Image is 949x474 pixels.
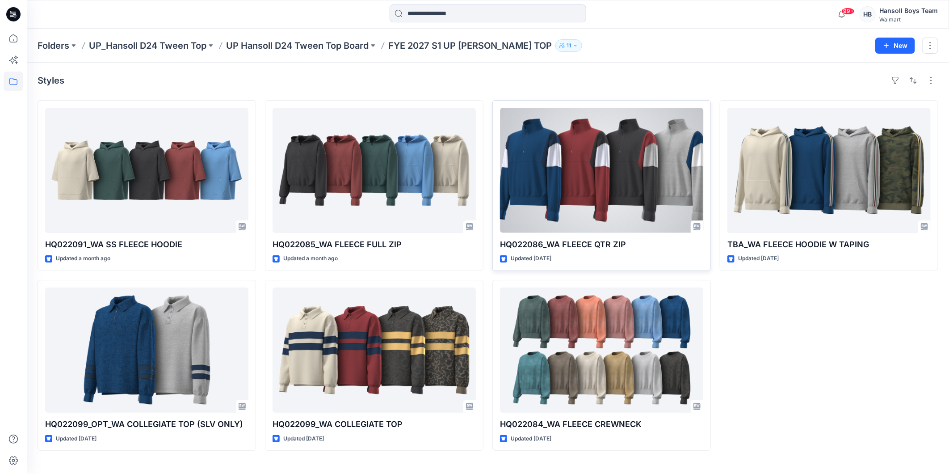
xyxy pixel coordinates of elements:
p: Updated [DATE] [511,254,551,263]
button: New [875,38,915,54]
span: 99+ [841,8,855,15]
p: 11 [567,41,571,51]
p: FYE 2027 S1 UP [PERSON_NAME] TOP [388,39,552,52]
a: HQ022086_WA FLEECE QTR ZIP [500,108,703,233]
button: 11 [555,39,582,52]
a: Folders [38,39,69,52]
div: HB [860,6,876,22]
p: HQ022091_WA SS FLEECE HOODIE [45,238,248,251]
p: HQ022099_WA COLLEGIATE TOP [273,418,476,431]
a: HQ022084_WA FLEECE CREWNECK [500,288,703,413]
p: HQ022084_WA FLEECE CREWNECK [500,418,703,431]
p: Updated [DATE] [511,434,551,444]
p: Updated a month ago [56,254,110,263]
p: Updated [DATE] [738,254,779,263]
p: HQ022086_WA FLEECE QTR ZIP [500,238,703,251]
p: HQ022099_OPT_WA COLLEGIATE TOP (SLV ONLY) [45,418,248,431]
h4: Styles [38,75,64,86]
p: HQ022085_WA FLEECE FULL ZIP [273,238,476,251]
a: HQ022091_WA SS FLEECE HOODIE [45,108,248,233]
a: UP_Hansoll D24 Tween Top [89,39,206,52]
p: TBA_WA FLEECE HOODIE W TAPING [727,238,931,251]
p: Updated [DATE] [283,434,324,444]
p: Updated [DATE] [56,434,97,444]
a: TBA_WA FLEECE HOODIE W TAPING [727,108,931,233]
a: HQ022099_WA COLLEGIATE TOP [273,288,476,413]
a: HQ022099_OPT_WA COLLEGIATE TOP (SLV ONLY) [45,288,248,413]
div: Walmart [879,16,938,23]
a: HQ022085_WA FLEECE FULL ZIP [273,108,476,233]
p: Updated a month ago [283,254,338,263]
a: UP Hansoll D24 Tween Top Board [226,39,369,52]
div: Hansoll Boys Team [879,5,938,16]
